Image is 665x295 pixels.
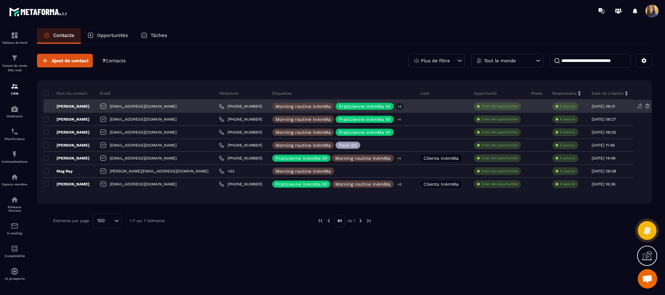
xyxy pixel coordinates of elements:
p: +1 [395,116,403,123]
a: formationformationTableau de bord [2,27,28,49]
img: automations [11,105,18,113]
p: [DATE] 09:31 [592,104,615,109]
img: prev [326,218,332,224]
p: Tout le monde [484,58,516,63]
p: Tâches [151,32,167,38]
p: +2 [395,181,404,188]
p: 01 [334,215,345,227]
p: Créer des opportunités [481,182,518,186]
p: Responsable [552,91,577,96]
a: [PHONE_NUMBER] [219,117,262,122]
a: schedulerschedulerPlanificateur [2,123,28,146]
p: Nom du contact [43,91,87,96]
input: Search for option [107,217,113,224]
img: formation [11,31,18,39]
p: À associe [560,156,575,160]
p: IA prospects [2,277,28,280]
p: +1 [395,155,403,162]
a: Tâches [134,28,174,44]
a: Contacts [37,28,81,44]
p: Date de création [592,91,624,96]
p: Praticienne InAmMa N1 [276,156,327,160]
p: Praticienne InAmMa N1 [339,130,390,135]
p: 7 [103,58,126,64]
img: formation [11,82,18,90]
p: Liste [420,91,429,96]
a: formationformationTunnel de vente Site web [2,49,28,77]
p: À associe [560,104,575,109]
p: À associe [560,169,575,173]
p: +3 [395,103,404,110]
a: automationsautomationsAutomatisations [2,146,28,168]
p: [DATE] 11:46 [592,143,615,147]
a: Ouvrir le chat [638,269,657,289]
p: E-mailing [2,231,28,235]
p: Téléphone [219,91,239,96]
p: À associe [560,117,575,122]
a: accountantaccountantComptabilité [2,240,28,263]
a: emailemailE-mailing [2,217,28,240]
p: Réseaux Sociaux [2,205,28,212]
p: Mag Ray [43,169,73,174]
img: next [358,218,363,224]
p: Praticienne InAmMa N1 [339,117,390,122]
p: [PERSON_NAME] [43,143,90,148]
a: social-networksocial-networkRéseaux Sociaux [2,191,28,217]
p: [DATE] 09:38 [592,169,616,173]
p: À associe [560,143,575,147]
a: [PHONE_NUMBER] [219,130,262,135]
a: [PHONE_NUMBER] [219,143,262,148]
button: Ajout de contact [37,54,93,67]
img: prev [318,218,324,224]
span: Contacts [105,58,126,63]
p: Praticienne InAmMa N1 [276,182,327,186]
img: social-network [11,196,18,204]
p: CRM [2,92,28,95]
p: [DATE] 16:36 [592,182,615,186]
a: Opportunités [81,28,134,44]
p: Phase [531,91,542,96]
a: [PHONE_NUMBER] [219,182,262,187]
p: [PERSON_NAME] [43,130,90,135]
p: À associe [560,130,575,135]
p: Clients InAmMa [424,182,459,186]
img: scheduler [11,128,18,136]
p: À associe [560,182,575,186]
p: Praticienne InAmMa N1 [339,104,390,109]
p: Opportunités [97,32,128,38]
p: Webinaire [2,114,28,118]
img: automations [11,267,18,275]
img: next [366,218,372,224]
p: [PERSON_NAME] [43,104,90,109]
a: +33 [219,169,234,174]
a: automationsautomationsEspace membre [2,168,28,191]
p: Créer des opportunités [481,169,518,173]
p: Morning routine InAmMa [276,117,331,122]
img: automations [11,173,18,181]
p: Contacts [53,32,74,38]
p: [PERSON_NAME] [43,156,90,161]
a: automationsautomationsWebinaire [2,100,28,123]
p: Opportunité [474,91,497,96]
p: Étiquettes [272,91,292,96]
a: [PHONE_NUMBER] [219,156,262,161]
p: Morning routine InAmMa [335,182,390,186]
p: Créer des opportunités [481,143,518,147]
img: formation [11,54,18,62]
img: accountant [11,245,18,253]
p: Tunnel de vente Site web [2,64,28,73]
p: Éléments par page [53,218,89,223]
p: [DATE] 09:25 [592,130,616,135]
p: Email [100,91,111,96]
p: Tableau de bord [2,41,28,44]
p: Automatisations [2,160,28,163]
p: Espace membre [2,183,28,186]
p: de 1 [348,218,355,223]
div: Search for option [92,213,122,228]
p: Créer des opportunités [481,156,518,160]
p: Créer des opportunités [481,117,518,122]
p: Créer des opportunités [481,104,518,109]
img: logo [9,6,68,18]
a: [PHONE_NUMBER] [219,104,262,109]
p: [PERSON_NAME] [43,182,90,187]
